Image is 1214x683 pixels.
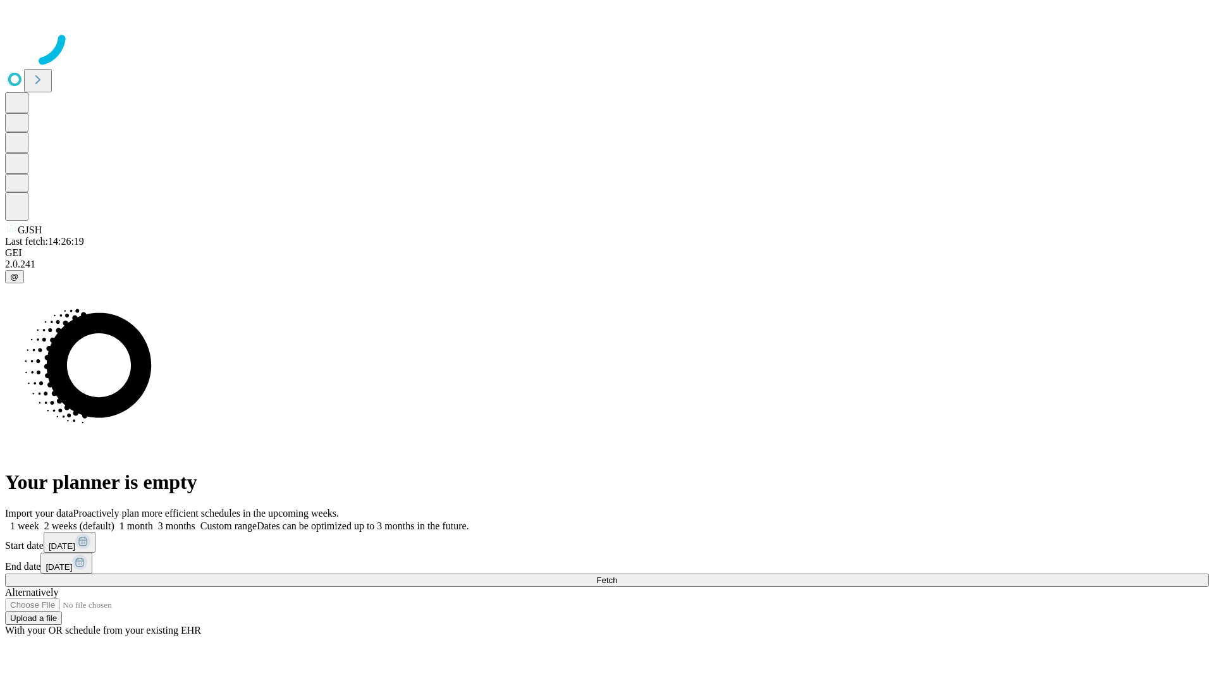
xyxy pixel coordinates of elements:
[5,236,84,247] span: Last fetch: 14:26:19
[200,520,257,531] span: Custom range
[49,541,75,551] span: [DATE]
[18,225,42,235] span: GJSH
[5,587,58,598] span: Alternatively
[596,575,617,585] span: Fetch
[5,574,1209,587] button: Fetch
[5,625,201,636] span: With your OR schedule from your existing EHR
[5,553,1209,574] div: End date
[5,508,73,519] span: Import your data
[10,520,39,531] span: 1 week
[158,520,195,531] span: 3 months
[46,562,72,572] span: [DATE]
[5,247,1209,259] div: GEI
[5,532,1209,553] div: Start date
[10,272,19,281] span: @
[44,532,95,553] button: [DATE]
[5,612,62,625] button: Upload a file
[40,553,92,574] button: [DATE]
[257,520,469,531] span: Dates can be optimized up to 3 months in the future.
[120,520,153,531] span: 1 month
[73,508,339,519] span: Proactively plan more efficient schedules in the upcoming weeks.
[5,471,1209,494] h1: Your planner is empty
[5,270,24,283] button: @
[5,259,1209,270] div: 2.0.241
[44,520,114,531] span: 2 weeks (default)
